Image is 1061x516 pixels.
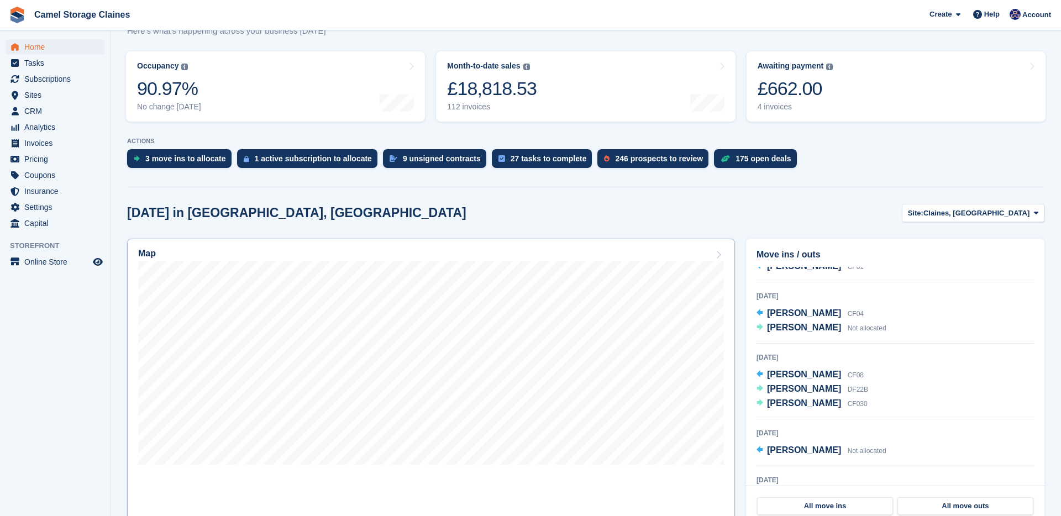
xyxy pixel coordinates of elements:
[767,384,841,393] span: [PERSON_NAME]
[255,154,372,163] div: 1 active subscription to allocate
[736,154,791,163] div: 175 open deals
[757,291,1034,301] div: [DATE]
[24,215,91,231] span: Capital
[6,199,104,215] a: menu
[403,154,481,163] div: 9 unsigned contracts
[597,149,714,173] a: 246 prospects to review
[747,51,1046,122] a: Awaiting payment £662.00 4 invoices
[127,138,1044,145] p: ACTIONS
[145,154,226,163] div: 3 move ins to allocate
[127,206,466,220] h2: [DATE] in [GEOGRAPHIC_DATA], [GEOGRAPHIC_DATA]
[10,240,110,251] span: Storefront
[126,51,425,122] a: Occupancy 90.97% No change [DATE]
[908,208,923,219] span: Site:
[767,445,841,455] span: [PERSON_NAME]
[714,149,802,173] a: 175 open deals
[767,370,841,379] span: [PERSON_NAME]
[757,497,893,515] a: All move ins
[848,310,864,318] span: CF04
[523,64,530,70] img: icon-info-grey-7440780725fd019a000dd9b08b2336e03edf1995a4989e88bcd33f0948082b44.svg
[6,215,104,231] a: menu
[757,428,1034,438] div: [DATE]
[6,39,104,55] a: menu
[6,87,104,103] a: menu
[929,9,952,20] span: Create
[758,77,833,100] div: £662.00
[127,25,337,38] p: Here's what's happening across your business [DATE]
[24,39,91,55] span: Home
[6,151,104,167] a: menu
[767,308,841,318] span: [PERSON_NAME]
[615,154,703,163] div: 246 prospects to review
[137,61,178,71] div: Occupancy
[447,77,537,100] div: £18,818.53
[848,386,868,393] span: DF22B
[6,119,104,135] a: menu
[511,154,587,163] div: 27 tasks to complete
[244,155,249,162] img: active_subscription_to_allocate_icon-d502201f5373d7db506a760aba3b589e785aa758c864c3986d89f69b8ff3...
[91,255,104,268] a: Preview store
[390,155,397,162] img: contract_signature_icon-13c848040528278c33f63329250d36e43548de30e8caae1d1a13099fd9432cc5.svg
[848,400,868,408] span: CF030
[1022,9,1051,20] span: Account
[24,119,91,135] span: Analytics
[436,51,735,122] a: Month-to-date sales £18,818.53 112 invoices
[138,249,156,259] h2: Map
[6,135,104,151] a: menu
[24,55,91,71] span: Tasks
[24,254,91,270] span: Online Store
[6,167,104,183] a: menu
[826,64,833,70] img: icon-info-grey-7440780725fd019a000dd9b08b2336e03edf1995a4989e88bcd33f0948082b44.svg
[137,102,201,112] div: No change [DATE]
[923,208,1030,219] span: Claines, [GEOGRAPHIC_DATA]
[721,155,730,162] img: deal-1b604bf984904fb50ccaf53a9ad4b4a5d6e5aea283cecdc64d6e3604feb123c2.svg
[24,103,91,119] span: CRM
[498,155,505,162] img: task-75834270c22a3079a89374b754ae025e5fb1db73e45f91037f5363f120a921f8.svg
[848,324,886,332] span: Not allocated
[767,323,841,332] span: [PERSON_NAME]
[181,64,188,70] img: icon-info-grey-7440780725fd019a000dd9b08b2336e03edf1995a4989e88bcd33f0948082b44.svg
[984,9,1000,20] span: Help
[757,248,1034,261] h2: Move ins / outs
[24,167,91,183] span: Coupons
[24,71,91,87] span: Subscriptions
[6,254,104,270] a: menu
[757,260,864,274] a: [PERSON_NAME] CF01
[24,199,91,215] span: Settings
[9,7,25,23] img: stora-icon-8386f47178a22dfd0bd8f6a31ec36ba5ce8667c1dd55bd0f319d3a0aa187defe.svg
[757,444,886,458] a: [PERSON_NAME] Not allocated
[30,6,134,24] a: Camel Storage Claines
[6,55,104,71] a: menu
[24,87,91,103] span: Sites
[757,475,1034,485] div: [DATE]
[757,368,864,382] a: [PERSON_NAME] CF08
[604,155,610,162] img: prospect-51fa495bee0391a8d652442698ab0144808aea92771e9ea1ae160a38d050c398.svg
[383,149,492,173] a: 9 unsigned contracts
[127,149,237,173] a: 3 move ins to allocate
[767,398,841,408] span: [PERSON_NAME]
[758,102,833,112] div: 4 invoices
[757,382,868,397] a: [PERSON_NAME] DF22B
[848,447,886,455] span: Not allocated
[24,183,91,199] span: Insurance
[134,155,140,162] img: move_ins_to_allocate_icon-fdf77a2bb77ea45bf5b3d319d69a93e2d87916cf1d5bf7949dd705db3b84f3ca.svg
[758,61,824,71] div: Awaiting payment
[757,397,868,411] a: [PERSON_NAME] CF030
[6,103,104,119] a: menu
[137,77,201,100] div: 90.97%
[24,151,91,167] span: Pricing
[848,371,864,379] span: CF08
[897,497,1033,515] a: All move outs
[492,149,598,173] a: 27 tasks to complete
[447,61,520,71] div: Month-to-date sales
[447,102,537,112] div: 112 invoices
[1010,9,1021,20] img: Rod
[24,135,91,151] span: Invoices
[757,307,864,321] a: [PERSON_NAME] CF04
[902,204,1044,222] button: Site: Claines, [GEOGRAPHIC_DATA]
[237,149,383,173] a: 1 active subscription to allocate
[6,183,104,199] a: menu
[6,71,104,87] a: menu
[767,261,841,271] span: [PERSON_NAME]
[757,352,1034,362] div: [DATE]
